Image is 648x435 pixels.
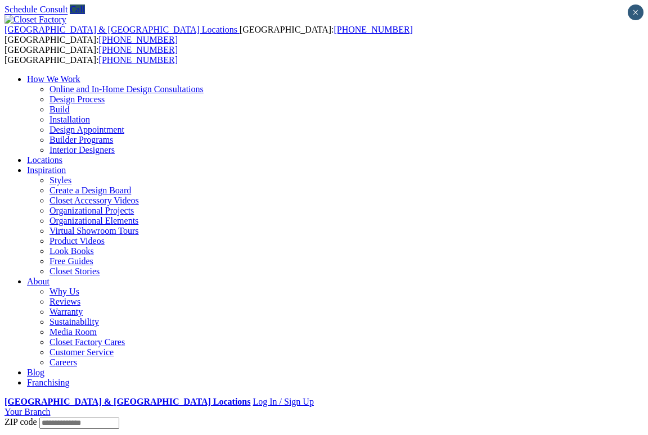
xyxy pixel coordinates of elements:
[49,307,83,316] a: Warranty
[49,236,105,246] a: Product Videos
[49,357,77,367] a: Careers
[99,55,178,65] a: [PHONE_NUMBER]
[49,226,139,235] a: Virtual Showroom Tours
[49,297,80,306] a: Reviews
[4,397,250,406] a: [GEOGRAPHIC_DATA] & [GEOGRAPHIC_DATA] Locations
[49,94,105,104] a: Design Process
[27,368,44,377] a: Blog
[4,407,50,416] a: Your Branch
[49,347,114,357] a: Customer Service
[49,266,100,276] a: Closet Stories
[4,25,240,34] a: [GEOGRAPHIC_DATA] & [GEOGRAPHIC_DATA] Locations
[27,155,62,165] a: Locations
[99,35,178,44] a: [PHONE_NUMBER]
[4,4,67,14] a: Schedule Consult
[70,4,85,14] a: Call
[49,327,97,337] a: Media Room
[49,135,113,144] a: Builder Programs
[49,145,115,155] a: Interior Designers
[27,277,49,286] a: About
[99,45,178,55] a: [PHONE_NUMBER]
[4,25,237,34] span: [GEOGRAPHIC_DATA] & [GEOGRAPHIC_DATA] Locations
[27,378,70,387] a: Franchising
[49,196,139,205] a: Closet Accessory Videos
[27,74,80,84] a: How We Work
[49,206,134,215] a: Organizational Projects
[49,216,138,225] a: Organizational Elements
[49,185,131,195] a: Create a Design Board
[49,115,90,124] a: Installation
[27,165,66,175] a: Inspiration
[49,105,70,114] a: Build
[49,337,125,347] a: Closet Factory Cares
[49,256,93,266] a: Free Guides
[49,246,94,256] a: Look Books
[39,418,119,429] input: Enter your Zip code
[4,45,178,65] span: [GEOGRAPHIC_DATA]: [GEOGRAPHIC_DATA]:
[49,84,204,94] a: Online and In-Home Design Consultations
[49,287,79,296] a: Why Us
[49,125,124,134] a: Design Appointment
[4,25,413,44] span: [GEOGRAPHIC_DATA]: [GEOGRAPHIC_DATA]:
[4,417,37,427] span: ZIP code
[334,25,412,34] a: [PHONE_NUMBER]
[628,4,643,20] button: Close
[4,15,66,25] img: Closet Factory
[49,175,71,185] a: Styles
[49,317,99,327] a: Sustainability
[253,397,313,406] a: Log In / Sign Up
